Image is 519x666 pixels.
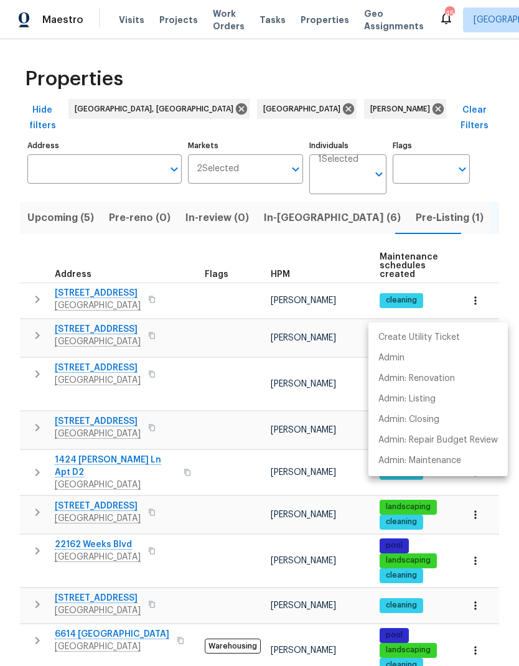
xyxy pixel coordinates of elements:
p: Admin: Repair Budget Review [378,434,498,447]
p: Admin: Listing [378,393,436,406]
p: Admin: Renovation [378,372,455,385]
p: Admin [378,352,404,365]
p: Admin: Closing [378,413,439,426]
p: Create Utility Ticket [378,331,460,344]
p: Admin: Maintenance [378,454,461,467]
